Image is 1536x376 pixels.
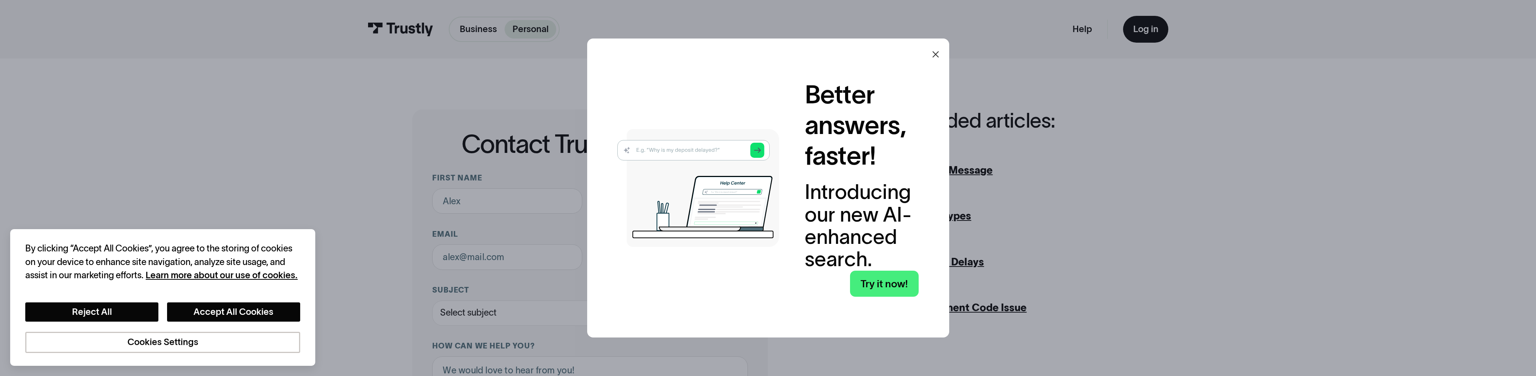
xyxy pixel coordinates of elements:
[805,181,919,270] div: Introducing our new AI-enhanced search.
[25,242,300,353] div: Privacy
[25,302,158,322] button: Reject All
[25,332,300,353] button: Cookies Settings
[10,229,315,366] div: Cookie banner
[850,271,919,297] a: Try it now!
[146,270,298,280] a: More information about your privacy, opens in a new tab
[25,242,300,282] div: By clicking “Accept All Cookies”, you agree to the storing of cookies on your device to enhance s...
[805,79,919,171] h2: Better answers, faster!
[167,302,300,322] button: Accept All Cookies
